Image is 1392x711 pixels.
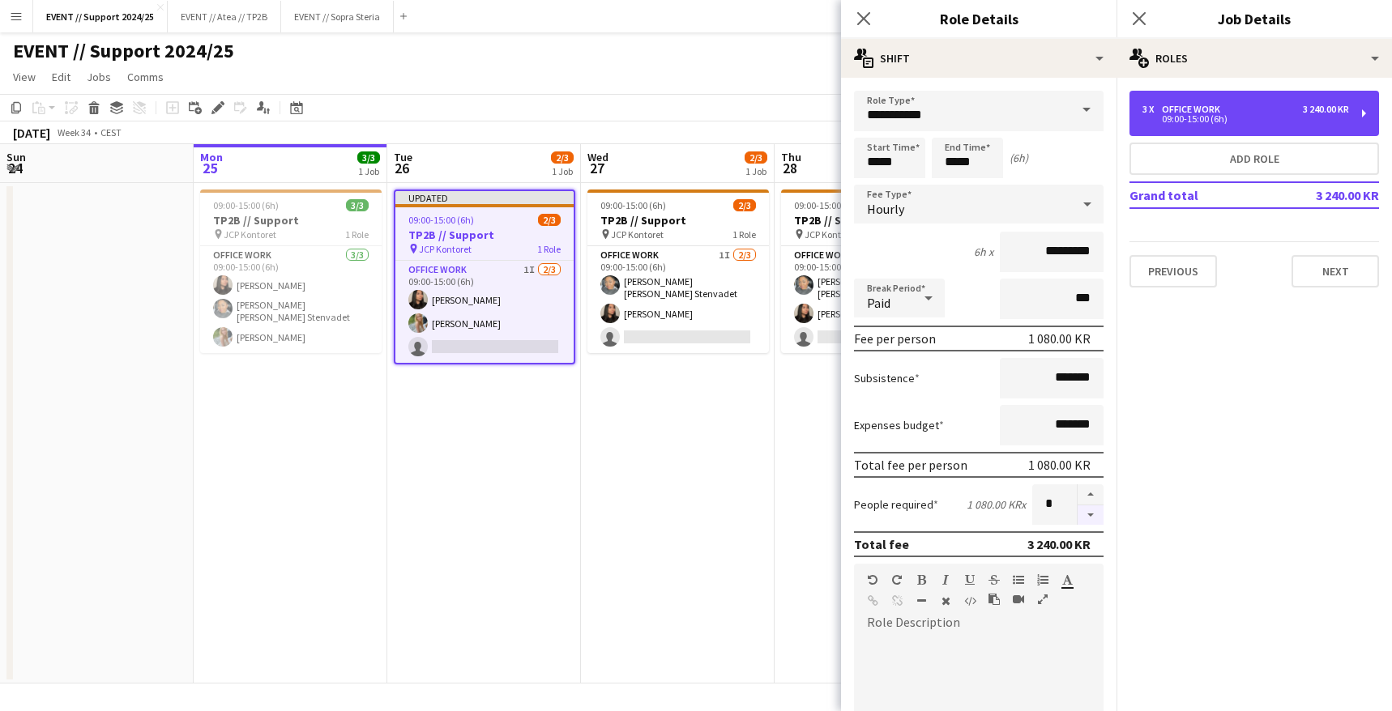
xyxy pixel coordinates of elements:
div: Office work [1162,104,1227,115]
span: View [13,70,36,84]
h1: EVENT // Support 2024/25 [13,39,234,63]
span: JCP Kontoret [224,228,276,241]
span: 1 Role [345,228,369,241]
h3: TP2B // Support [200,213,382,228]
button: Redo [891,573,903,586]
span: Thu [781,150,801,164]
span: 1 Role [732,228,756,241]
app-card-role: Office work3/309:00-15:00 (6h)[PERSON_NAME][PERSON_NAME] [PERSON_NAME] Stenvadet[PERSON_NAME] [200,246,382,353]
span: Hourly [867,201,904,217]
h3: TP2B // Support [781,213,963,228]
button: Add role [1129,143,1379,175]
button: Italic [940,573,951,586]
span: Sun [6,150,26,164]
span: 1 Role [537,243,561,255]
span: 09:00-15:00 (6h) [408,214,474,226]
a: View [6,66,42,87]
span: 26 [391,159,412,177]
button: Next [1292,255,1379,287]
span: Edit [52,70,70,84]
a: Jobs [80,66,117,87]
span: JCP Kontoret [611,228,664,241]
span: 3/3 [357,151,380,164]
span: Paid [867,295,890,311]
button: Fullscreen [1037,593,1048,606]
span: Jobs [87,70,111,84]
button: Text Color [1061,573,1073,586]
div: Updated [395,191,574,204]
app-card-role: Office work1I2/309:00-15:00 (6h)[PERSON_NAME][PERSON_NAME] [395,261,574,363]
button: Bold [916,573,927,586]
div: 1 Job [552,165,573,177]
span: Tue [394,150,412,164]
button: Increase [1078,484,1104,505]
h3: Job Details [1117,8,1392,29]
app-job-card: 09:00-15:00 (6h)2/3TP2B // Support JCP Kontoret1 RoleOffice work2/309:00-15:00 (6h)[PERSON_NAME] ... [781,189,963,353]
div: 1 080.00 KR [1028,330,1091,347]
span: Mon [200,150,223,164]
span: 27 [585,159,608,177]
button: Insert video [1013,593,1024,606]
button: Undo [867,573,878,586]
app-card-role: Office work1I2/309:00-15:00 (6h)[PERSON_NAME] [PERSON_NAME] Stenvadet[PERSON_NAME] [587,246,769,353]
h3: TP2B // Support [395,228,574,242]
span: 28 [779,159,801,177]
span: 3/3 [346,199,369,211]
app-job-card: 09:00-15:00 (6h)2/3TP2B // Support JCP Kontoret1 RoleOffice work1I2/309:00-15:00 (6h)[PERSON_NAME... [587,189,769,353]
div: 1 Job [358,165,379,177]
button: Clear Formatting [940,594,951,607]
span: 09:00-15:00 (6h) [213,199,279,211]
div: Fee per person [854,330,936,347]
div: Total fee [854,536,909,552]
button: Paste as plain text [988,593,1000,606]
button: HTML Code [964,594,976,607]
span: Comms [127,70,164,84]
div: (6h) [1010,151,1028,165]
div: 3 x [1142,104,1162,115]
button: Decrease [1078,505,1104,526]
span: JCP Kontoret [805,228,857,241]
button: Horizontal Line [916,594,927,607]
span: 2/3 [745,151,767,164]
app-card-role: Office work2/309:00-15:00 (6h)[PERSON_NAME] [PERSON_NAME] Stenvadet[PERSON_NAME] [781,246,963,353]
app-job-card: Updated09:00-15:00 (6h)2/3TP2B // Support JCP Kontoret1 RoleOffice work1I2/309:00-15:00 (6h)[PERS... [394,189,575,364]
div: 3 240.00 KR [1303,104,1349,115]
button: Underline [964,573,976,586]
div: 3 240.00 KR [1027,536,1091,552]
div: CEST [100,126,122,138]
div: 6h x [974,245,993,259]
button: EVENT // Sopra Steria [281,1,394,32]
button: Unordered List [1013,573,1024,586]
div: Shift [841,39,1117,78]
button: Previous [1129,255,1217,287]
div: Roles [1117,39,1392,78]
button: EVENT // Atea // TP2B [168,1,281,32]
span: 2/3 [733,199,756,211]
span: 09:00-15:00 (6h) [794,199,860,211]
span: Week 34 [53,126,94,138]
div: 1 080.00 KR [1028,457,1091,473]
label: Subsistence [854,371,920,385]
app-job-card: 09:00-15:00 (6h)3/3TP2B // Support JCP Kontoret1 RoleOffice work3/309:00-15:00 (6h)[PERSON_NAME][... [200,189,382,353]
div: 1 080.00 KR x [967,497,1026,512]
div: [DATE] [13,125,50,141]
a: Edit [45,66,77,87]
h3: Role Details [841,8,1117,29]
h3: TP2B // Support [587,213,769,228]
span: JCP Kontoret [419,243,472,255]
label: People required [854,497,938,512]
button: EVENT // Support 2024/25 [33,1,168,32]
td: 3 240.00 KR [1277,182,1379,208]
span: 2/3 [551,151,574,164]
div: Total fee per person [854,457,967,473]
label: Expenses budget [854,418,944,432]
a: Comms [121,66,170,87]
span: 2/3 [538,214,561,226]
span: 24 [4,159,26,177]
button: Ordered List [1037,573,1048,586]
span: 25 [198,159,223,177]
